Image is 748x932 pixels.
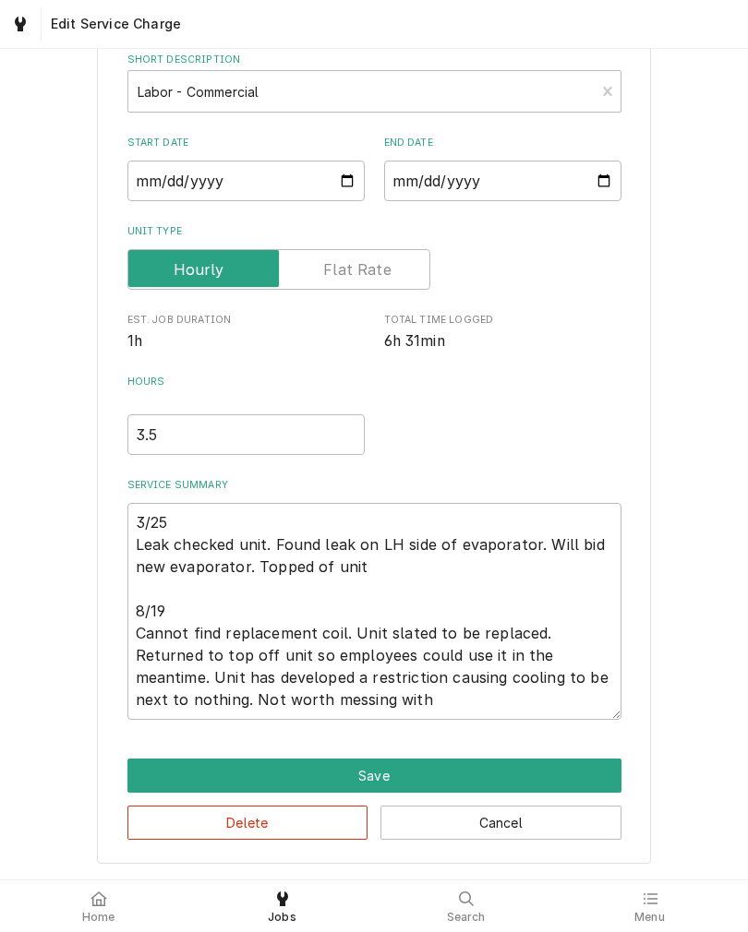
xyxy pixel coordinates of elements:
[375,884,557,928] a: Search
[127,759,621,840] div: Button Group
[127,224,621,290] div: Unit Type
[127,375,365,404] label: Hours
[127,478,621,720] div: Service Summary
[127,53,621,67] label: Short Description
[127,136,365,201] div: Start Date
[384,136,621,201] div: End Date
[127,332,142,350] span: 1h
[127,313,365,328] span: Est. Job Duration
[384,313,621,328] span: Total Time Logged
[7,884,189,928] a: Home
[127,330,365,352] span: Est. Job Duration
[127,806,368,840] button: Delete
[268,910,296,925] span: Jobs
[191,884,373,928] a: Jobs
[127,313,365,352] div: Est. Job Duration
[127,503,621,720] textarea: 3/25 Leak checked unit. Found leak on LH side of evaporator. Will bid new evaporator. Topped of u...
[127,478,621,493] label: Service Summary
[384,136,621,150] label: End Date
[127,161,365,201] input: yyyy-mm-dd
[82,910,115,925] span: Home
[127,759,621,793] div: Button Group Row
[45,15,181,33] span: Edit Service Charge
[384,161,621,201] input: yyyy-mm-dd
[127,7,621,720] div: Line Item Create/Update Form
[127,136,365,150] label: Start Date
[380,806,621,840] button: Cancel
[447,910,486,925] span: Search
[127,224,621,239] label: Unit Type
[127,375,365,455] div: [object Object]
[127,759,621,793] button: Save
[384,313,621,352] div: Total Time Logged
[127,53,621,113] div: Short Description
[559,884,741,928] a: Menu
[384,330,621,352] span: Total Time Logged
[127,793,621,840] div: Button Group Row
[4,7,37,41] a: Go to Jobs
[384,332,445,350] span: 6h 31min
[634,910,665,925] span: Menu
